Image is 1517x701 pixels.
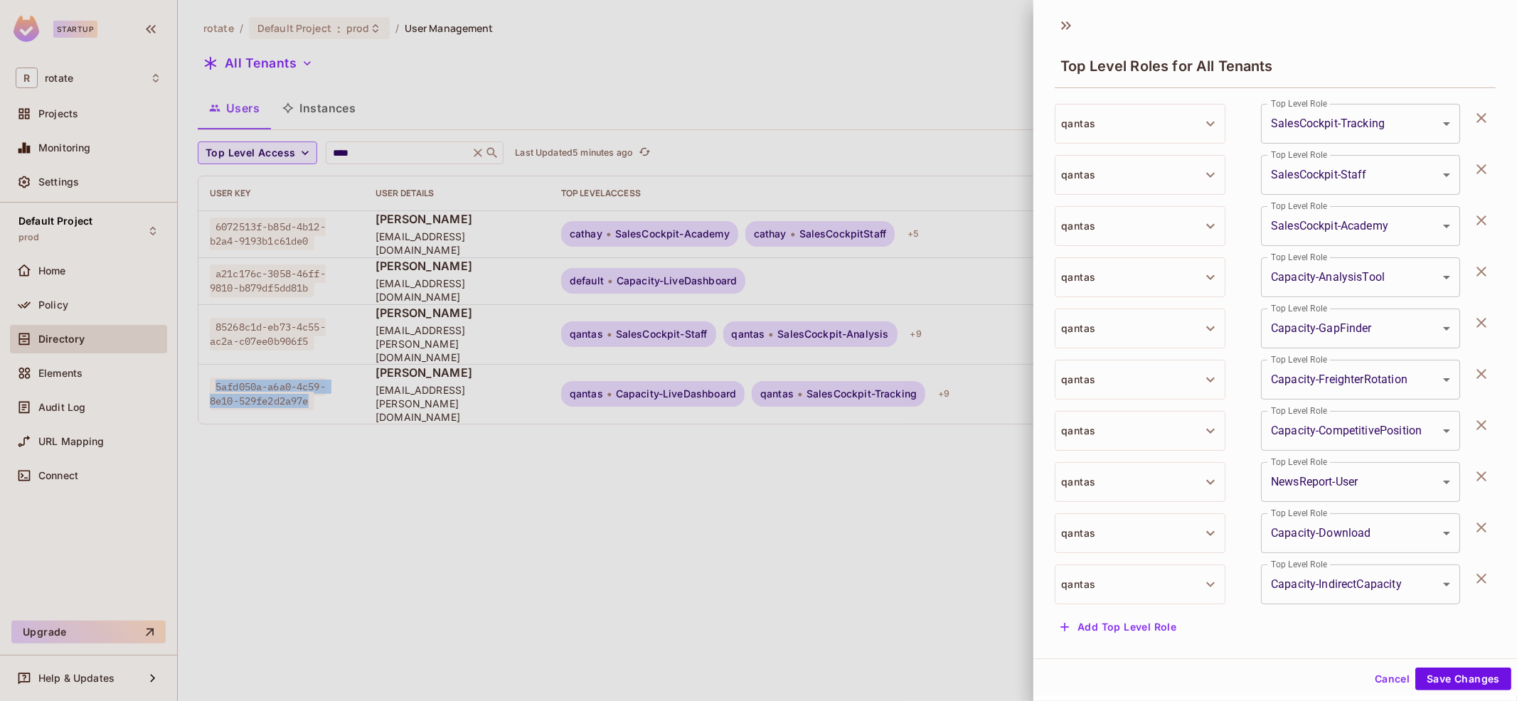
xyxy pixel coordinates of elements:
button: qantas [1055,257,1225,297]
button: Cancel [1369,668,1415,690]
button: qantas [1055,513,1225,553]
div: SalesCockpit-Tracking [1261,104,1460,144]
button: qantas [1055,564,1225,604]
div: Capacity-GapFinder [1261,309,1460,348]
label: Top Level Role [1271,456,1327,468]
button: qantas [1055,155,1225,195]
label: Top Level Role [1271,507,1327,519]
div: SalesCockpit-Staff [1261,155,1460,195]
button: Save Changes [1415,668,1511,690]
label: Top Level Role [1271,200,1327,212]
span: Top Level Roles for All Tenants [1060,58,1273,75]
button: qantas [1055,104,1225,144]
label: Top Level Role [1271,251,1327,263]
button: qantas [1055,309,1225,348]
label: Top Level Role [1271,149,1327,161]
div: NewsReport-User [1261,462,1460,502]
button: qantas [1055,360,1225,400]
label: Top Level Role [1271,97,1327,109]
label: Top Level Role [1271,302,1327,314]
div: Capacity-Download [1261,513,1460,553]
button: qantas [1055,462,1225,502]
button: qantas [1055,411,1225,451]
div: SalesCockpit-Academy [1261,206,1460,246]
button: Add Top Level Role [1055,616,1182,638]
button: qantas [1055,206,1225,246]
div: Capacity-CompetitivePosition [1261,411,1460,451]
label: Top Level Role [1271,558,1327,570]
div: Capacity-AnalysisTool [1261,257,1460,297]
div: Capacity-FreighterRotation [1261,360,1460,400]
label: Top Level Role [1271,353,1327,365]
div: Capacity-IndirectCapacity [1261,564,1460,604]
label: Top Level Role [1271,405,1327,417]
